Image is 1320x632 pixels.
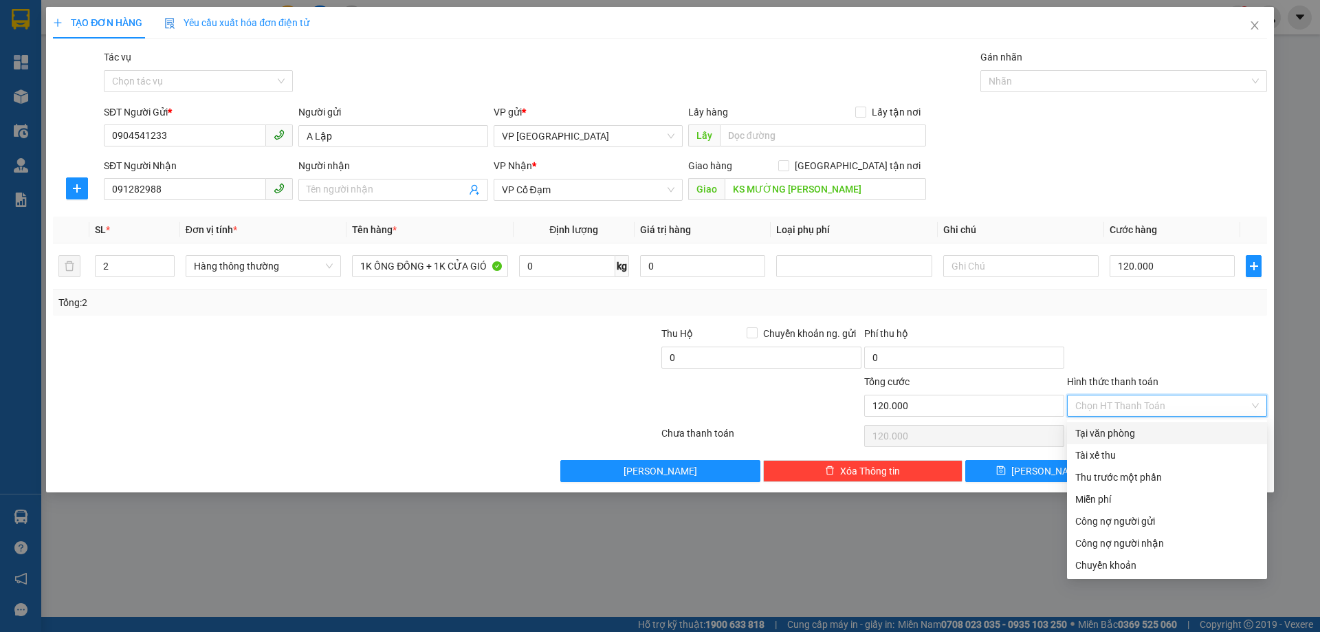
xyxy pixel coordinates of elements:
[640,255,765,277] input: 0
[720,124,926,146] input: Dọc đường
[95,224,106,235] span: SL
[352,255,507,277] input: VD: Bàn, Ghế
[164,18,175,29] img: icon
[104,105,293,120] div: SĐT Người Gửi
[825,466,835,477] span: delete
[980,52,1022,63] label: Gán nhãn
[1067,510,1267,532] div: Cước gửi hàng sẽ được ghi vào công nợ của người gửi
[688,160,732,171] span: Giao hàng
[1075,448,1259,463] div: Tài xế thu
[58,295,509,310] div: Tổng: 2
[1235,7,1274,45] button: Close
[1110,224,1157,235] span: Cước hàng
[494,160,532,171] span: VP Nhận
[758,326,861,341] span: Chuyển khoản ng. gửi
[661,328,693,339] span: Thu Hộ
[298,105,487,120] div: Người gửi
[640,224,691,235] span: Giá trị hàng
[996,466,1006,477] span: save
[104,158,293,173] div: SĐT Người Nhận
[1075,536,1259,551] div: Công nợ người nhận
[164,17,309,28] span: Yêu cầu xuất hóa đơn điện tử
[688,178,725,200] span: Giao
[864,376,910,387] span: Tổng cước
[615,255,629,277] span: kg
[1011,464,1085,479] span: [PERSON_NAME]
[725,178,926,200] input: Dọc đường
[502,179,674,200] span: VP Cổ Đạm
[1067,532,1267,554] div: Cước gửi hàng sẽ được ghi vào công nợ của người nhận
[194,256,333,276] span: Hàng thông thường
[688,107,728,118] span: Lấy hàng
[1075,470,1259,485] div: Thu trước một phần
[104,52,131,63] label: Tác vụ
[274,183,285,194] span: phone
[771,217,937,243] th: Loại phụ phí
[1075,426,1259,441] div: Tại văn phòng
[789,158,926,173] span: [GEOGRAPHIC_DATA] tận nơi
[1067,376,1158,387] label: Hình thức thanh toán
[1249,20,1260,31] span: close
[274,129,285,140] span: phone
[943,255,1099,277] input: Ghi Chú
[53,18,63,28] span: plus
[494,105,683,120] div: VP gửi
[965,460,1114,482] button: save[PERSON_NAME]
[186,224,237,235] span: Đơn vị tính
[58,255,80,277] button: delete
[866,105,926,120] span: Lấy tận nơi
[840,464,900,479] span: Xóa Thông tin
[624,464,697,479] span: [PERSON_NAME]
[67,183,87,194] span: plus
[1075,558,1259,573] div: Chuyển khoản
[66,177,88,199] button: plus
[938,217,1104,243] th: Ghi chú
[469,184,480,195] span: user-add
[549,224,598,235] span: Định lượng
[53,17,142,28] span: TẠO ĐƠN HÀNG
[864,326,1064,347] div: Phí thu hộ
[1246,261,1260,272] span: plus
[352,224,397,235] span: Tên hàng
[660,426,863,450] div: Chưa thanh toán
[763,460,963,482] button: deleteXóa Thông tin
[1075,514,1259,529] div: Công nợ người gửi
[560,460,760,482] button: [PERSON_NAME]
[298,158,487,173] div: Người nhận
[1246,255,1261,277] button: plus
[502,126,674,146] span: VP Hà Đông
[1075,492,1259,507] div: Miễn phí
[688,124,720,146] span: Lấy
